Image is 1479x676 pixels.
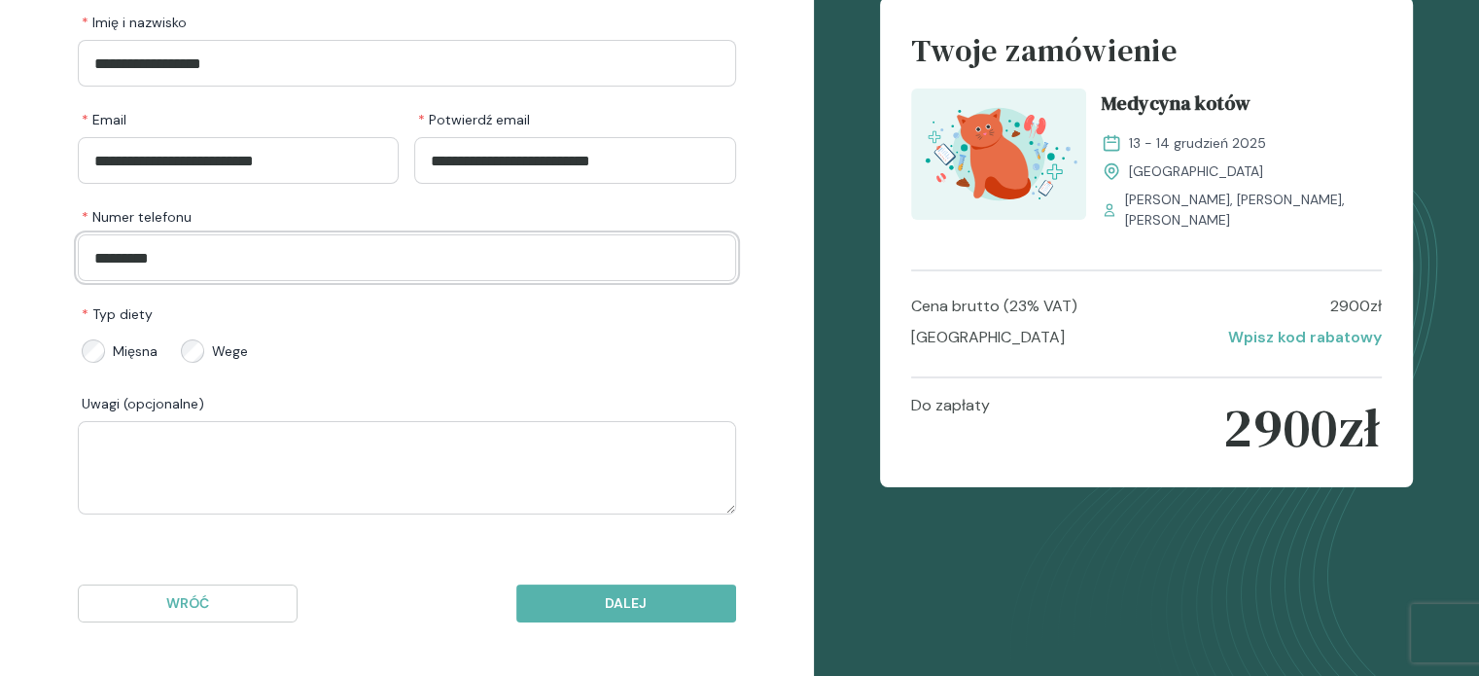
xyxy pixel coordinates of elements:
[911,89,1086,220] img: aHfQZEMqNJQqH-e8_MedKot_T.svg
[1102,89,1250,125] span: Medycyna kotów
[181,339,204,363] input: Wege
[82,339,105,363] input: Mięsna
[1330,295,1382,318] p: 2900 zł
[82,304,153,324] span: Typ diety
[418,110,530,129] span: Potwierdź email
[1129,161,1263,182] span: [GEOGRAPHIC_DATA]
[78,40,736,87] input: Imię i nazwisko
[414,137,735,184] input: Potwierdź email
[1129,133,1266,154] span: 13 - 14 grudzień 2025
[1228,326,1382,349] p: Wpisz kod rabatowy
[78,137,399,184] input: Email
[82,13,187,32] span: Imię i nazwisko
[533,593,720,614] p: Dalej
[911,326,1065,349] p: [GEOGRAPHIC_DATA]
[78,585,298,623] button: Wróć
[1102,89,1382,125] a: Medycyna kotów
[911,28,1382,89] h4: Twoje zamówienie
[1125,190,1382,231] span: [PERSON_NAME], [PERSON_NAME], [PERSON_NAME]
[82,207,192,227] span: Numer telefonu
[911,295,1077,318] p: Cena brutto (23% VAT)
[516,585,736,623] button: Dalej
[82,110,126,129] span: Email
[212,341,248,361] span: Wege
[113,341,158,361] span: Mięsna
[82,394,204,413] span: Uwagi (opcjonalne)
[911,394,990,462] p: Do zapłaty
[94,593,281,614] p: Wróć
[1223,394,1381,462] p: 2900 zł
[78,234,736,281] input: Numer telefonu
